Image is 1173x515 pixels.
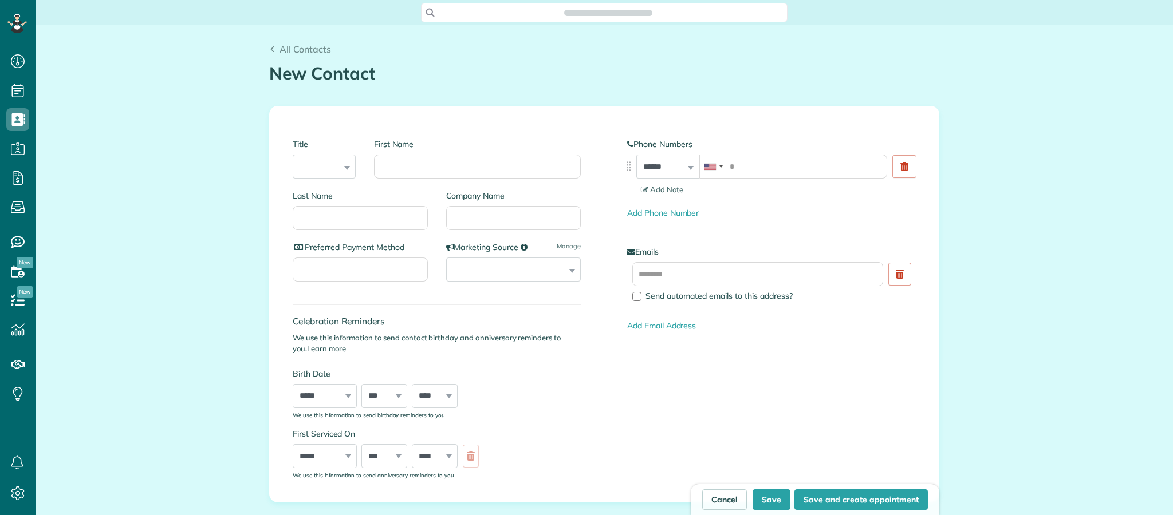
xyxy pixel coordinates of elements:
[627,138,916,150] label: Phone Numbers
[293,368,485,379] label: Birth Date
[794,489,928,510] button: Save and create appointment
[293,472,455,478] sub: We use this information to send anniversary reminders to you.
[446,241,581,253] label: Marketing Source
[623,160,635,172] img: drag_indicator-119b368615184ecde3eda3c64c821f6cf29d3e2b97b89ee44bc31753036683e5.png
[627,246,916,257] label: Emails
[280,43,331,55] span: All Contacts
[293,411,446,418] sub: We use this information to send birthday reminders to you.
[641,185,683,194] span: Add Note
[645,291,793,301] span: Send automated emails to this address?
[293,316,581,326] h4: Celebration Reminders
[269,42,331,56] a: All Contacts
[374,138,581,150] label: First Name
[293,241,428,253] label: Preferred Payment Method
[627,208,699,218] a: Add Phone Number
[753,489,790,510] button: Save
[17,257,33,268] span: New
[557,241,581,251] a: Manage
[702,489,747,510] a: Cancel
[446,190,581,201] label: Company Name
[576,7,640,18] span: Search ZenMaid…
[627,320,696,331] a: Add Email Address
[269,64,939,83] h1: New Contact
[700,155,726,178] div: United States: +1
[293,190,428,201] label: Last Name
[17,286,33,298] span: New
[293,332,581,354] p: We use this information to send contact birthday and anniversary reminders to you.
[307,344,346,353] a: Learn more
[293,428,485,439] label: First Serviced On
[293,138,356,150] label: Title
